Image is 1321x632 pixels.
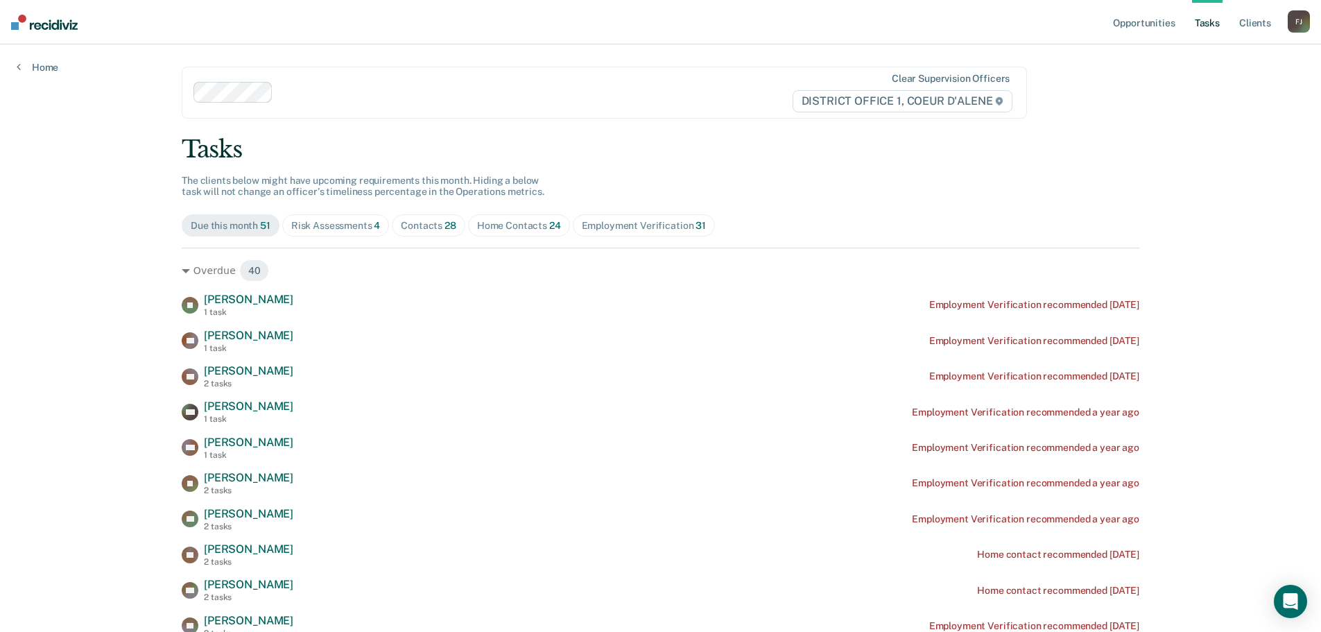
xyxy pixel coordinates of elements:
span: [PERSON_NAME] [204,471,293,484]
span: 4 [374,220,380,231]
div: Home contact recommended [DATE] [977,585,1139,597]
span: The clients below might have upcoming requirements this month. Hiding a below task will not chang... [182,175,544,198]
div: Employment Verification recommended [DATE] [929,620,1139,632]
span: [PERSON_NAME] [204,507,293,520]
span: 51 [260,220,270,231]
div: Employment Verification recommended a year ago [912,407,1139,418]
div: Employment Verification recommended a year ago [912,477,1139,489]
span: [PERSON_NAME] [204,329,293,342]
div: Contacts [401,220,456,232]
div: Open Intercom Messenger [1274,585,1307,618]
div: 1 task [204,414,293,424]
div: 2 tasks [204,486,293,495]
div: Risk Assessments [291,220,381,232]
div: Employment Verification recommended [DATE] [929,299,1139,311]
div: 2 tasks [204,592,293,602]
span: DISTRICT OFFICE 1, COEUR D'ALENE [793,90,1013,112]
div: Home Contacts [477,220,561,232]
span: 40 [239,259,270,282]
span: 28 [444,220,456,231]
div: Home contact recommended [DATE] [977,549,1139,561]
span: [PERSON_NAME] [204,543,293,556]
a: Home [17,61,58,74]
button: FJ [1288,10,1310,33]
div: Clear supervision officers [892,73,1010,85]
div: 2 tasks [204,379,293,388]
span: [PERSON_NAME] [204,400,293,413]
span: [PERSON_NAME] [204,293,293,306]
div: Due this month [191,220,270,232]
div: Tasks [182,135,1139,164]
span: [PERSON_NAME] [204,364,293,377]
div: 1 task [204,450,293,460]
span: [PERSON_NAME] [204,578,293,591]
div: 1 task [204,343,293,353]
span: 24 [549,220,561,231]
div: Employment Verification [582,220,706,232]
div: Employment Verification recommended [DATE] [929,370,1139,382]
span: 31 [696,220,706,231]
div: F J [1288,10,1310,33]
span: [PERSON_NAME] [204,614,293,627]
div: Overdue 40 [182,259,1139,282]
div: 1 task [204,307,293,317]
div: Employment Verification recommended a year ago [912,513,1139,525]
img: Recidiviz [11,15,78,30]
div: Employment Verification recommended a year ago [912,442,1139,454]
div: 2 tasks [204,557,293,567]
div: 2 tasks [204,522,293,531]
span: [PERSON_NAME] [204,436,293,449]
div: Employment Verification recommended [DATE] [929,335,1139,347]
